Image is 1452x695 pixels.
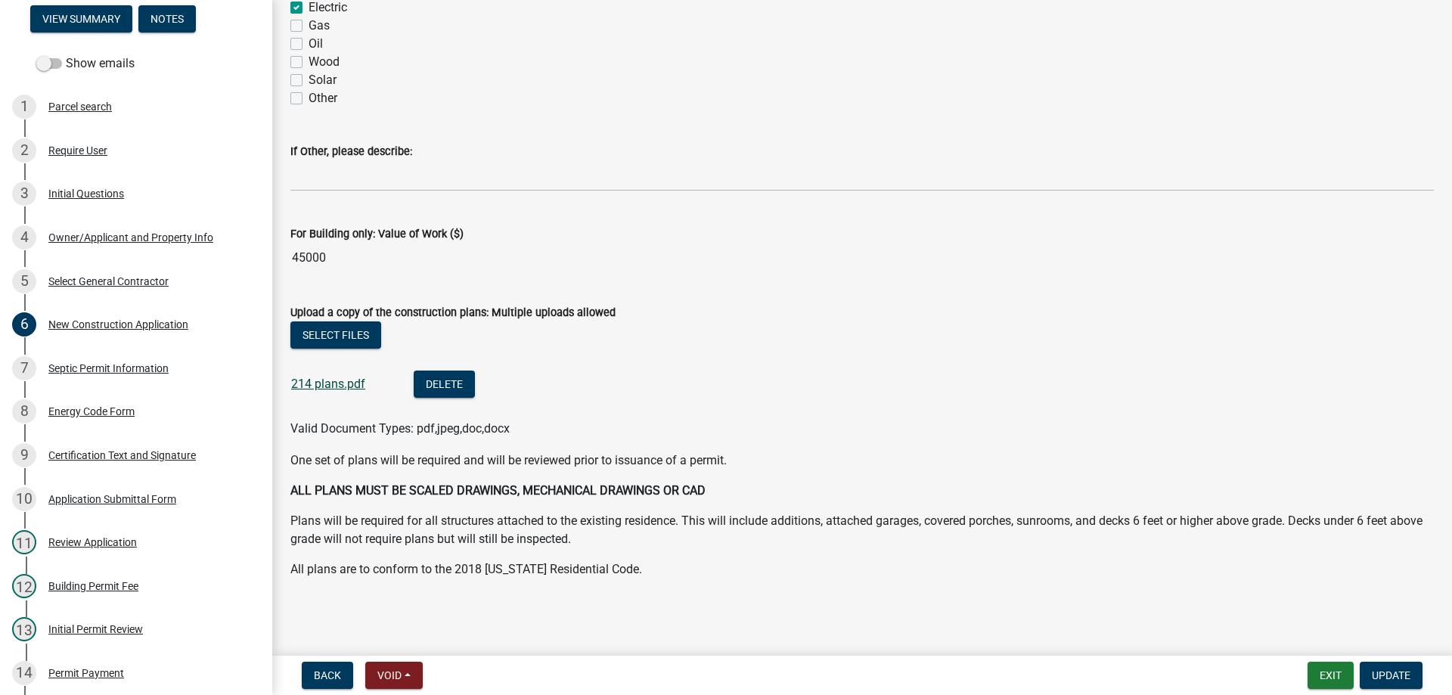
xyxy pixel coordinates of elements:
div: 5 [12,269,36,293]
div: New Construction Application [48,319,188,330]
span: Void [377,669,402,681]
div: Application Submittal Form [48,494,176,504]
a: 214 plans.pdf [291,377,365,391]
label: Solar [309,71,337,89]
div: Building Permit Fee [48,581,138,591]
p: One set of plans will be required and will be reviewed prior to issuance of a permit. [290,451,1434,470]
div: 8 [12,399,36,424]
label: Show emails [36,54,135,73]
div: Parcel search [48,101,112,112]
div: 10 [12,487,36,511]
div: Energy Code Form [48,406,135,417]
strong: ALL PLANS MUST BE SCALED DRAWINGS, MECHANICAL DRAWINGS OR CAD [290,483,706,498]
div: 6 [12,312,36,337]
label: Gas [309,17,330,35]
button: Back [302,662,353,689]
button: Void [365,662,423,689]
div: 3 [12,182,36,206]
wm-modal-confirm: Summary [30,14,132,26]
wm-modal-confirm: Delete Document [414,378,475,392]
div: Septic Permit Information [48,363,169,374]
div: 13 [12,617,36,641]
div: 9 [12,443,36,467]
div: 12 [12,574,36,598]
div: Review Application [48,537,137,548]
label: Oil [309,35,323,53]
wm-modal-confirm: Notes [138,14,196,26]
div: 11 [12,530,36,554]
div: 4 [12,225,36,250]
button: Update [1360,662,1423,689]
button: View Summary [30,5,132,33]
div: 2 [12,138,36,163]
button: Delete [414,371,475,398]
label: Upload a copy of the construction plans: Multiple uploads allowed [290,308,616,318]
div: 1 [12,95,36,119]
label: If Other, please describe: [290,147,412,157]
div: Require User [48,145,107,156]
div: 7 [12,356,36,380]
span: Valid Document Types: pdf,jpeg,doc,docx [290,421,510,436]
span: Update [1372,669,1410,681]
button: Notes [138,5,196,33]
label: Other [309,89,337,107]
div: Permit Payment [48,668,124,678]
span: Back [314,669,341,681]
div: Select General Contractor [48,276,169,287]
div: Initial Permit Review [48,624,143,634]
p: All plans are to conform to the 2018 [US_STATE] Residential Code. [290,560,1434,579]
label: Wood [309,53,340,71]
button: Exit [1308,662,1354,689]
label: For Building only: Value of Work ($) [290,229,464,240]
p: Plans will be required for all structures attached to the existing residence. This will include a... [290,512,1434,548]
button: Select files [290,321,381,349]
div: Initial Questions [48,188,124,199]
div: Certification Text and Signature [48,450,196,461]
div: Owner/Applicant and Property Info [48,232,213,243]
div: 14 [12,661,36,685]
